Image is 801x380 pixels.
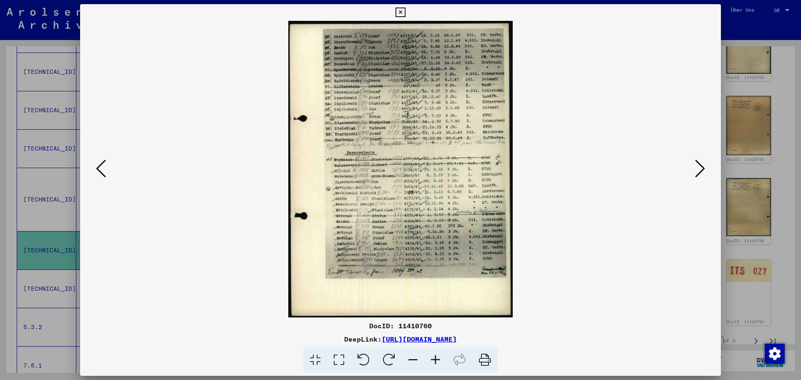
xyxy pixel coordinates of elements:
[80,334,721,344] div: DeepLink:
[80,321,721,331] div: DocID: 11410760
[765,344,785,364] img: Zustimmung ändern
[382,335,457,343] a: [URL][DOMAIN_NAME]
[108,21,693,317] img: 001.jpg
[764,343,784,363] div: Zustimmung ändern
